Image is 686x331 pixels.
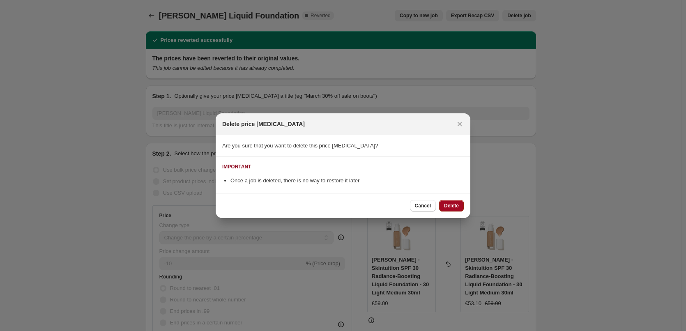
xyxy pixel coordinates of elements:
h2: Delete price [MEDICAL_DATA] [222,120,305,128]
span: Delete [444,202,459,209]
button: Delete [439,200,464,211]
div: IMPORTANT [222,163,251,170]
span: Are you sure that you want to delete this price [MEDICAL_DATA]? [222,143,378,149]
button: Cancel [410,200,436,211]
li: Once a job is deleted, there is no way to restore it later [230,177,464,185]
span: Cancel [415,202,431,209]
button: Close [454,118,465,130]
